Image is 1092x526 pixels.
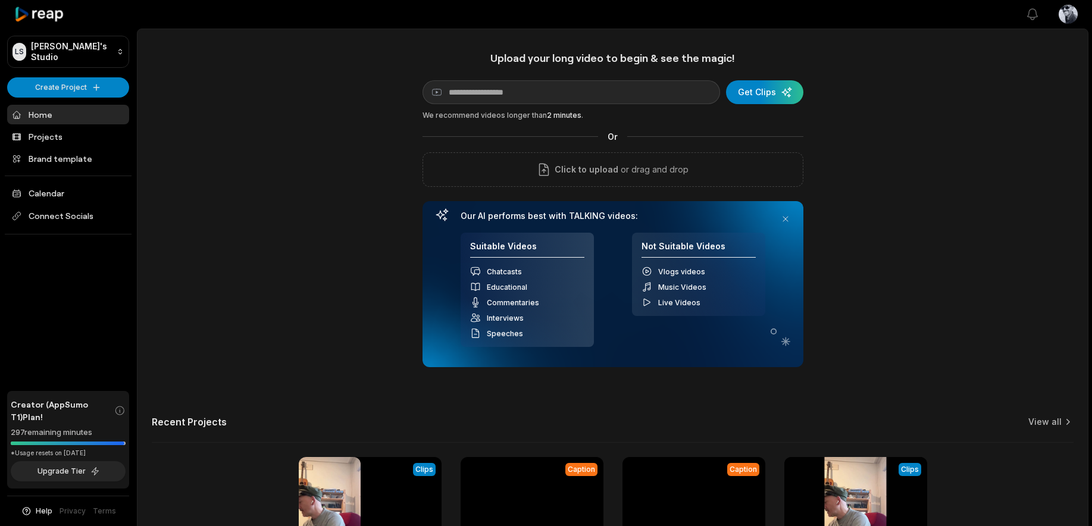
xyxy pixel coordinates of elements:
a: Terms [93,506,116,516]
h4: Not Suitable Videos [642,241,756,258]
h4: Suitable Videos [470,241,584,258]
span: 2 minutes [547,111,581,120]
span: Or [598,130,627,143]
a: Privacy [60,506,86,516]
span: Commentaries [487,298,539,307]
p: or drag and drop [618,162,689,177]
span: Help [36,506,52,516]
span: Vlogs videos [658,267,705,276]
span: Creator (AppSumo T1) Plan! [11,398,114,423]
span: Educational [487,283,527,292]
div: LS [12,43,26,61]
div: 297 remaining minutes [11,427,126,439]
div: We recommend videos longer than . [423,110,803,121]
span: Chatcasts [487,267,522,276]
h1: Upload your long video to begin & see the magic! [423,51,803,65]
button: Upgrade Tier [11,461,126,481]
span: Live Videos [658,298,700,307]
span: Connect Socials [7,205,129,227]
a: View all [1028,416,1062,428]
span: Music Videos [658,283,706,292]
a: Projects [7,127,129,146]
span: Click to upload [555,162,618,177]
a: Home [7,105,129,124]
h2: Recent Projects [152,416,227,428]
div: *Usage resets on [DATE] [11,449,126,458]
button: Get Clips [726,80,803,104]
button: Create Project [7,77,129,98]
span: Speeches [487,329,523,338]
span: Interviews [487,314,524,323]
h3: Our AI performs best with TALKING videos: [461,211,765,221]
button: Help [21,506,52,516]
p: [PERSON_NAME]'s Studio [31,41,112,62]
a: Calendar [7,183,129,203]
a: Brand template [7,149,129,168]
